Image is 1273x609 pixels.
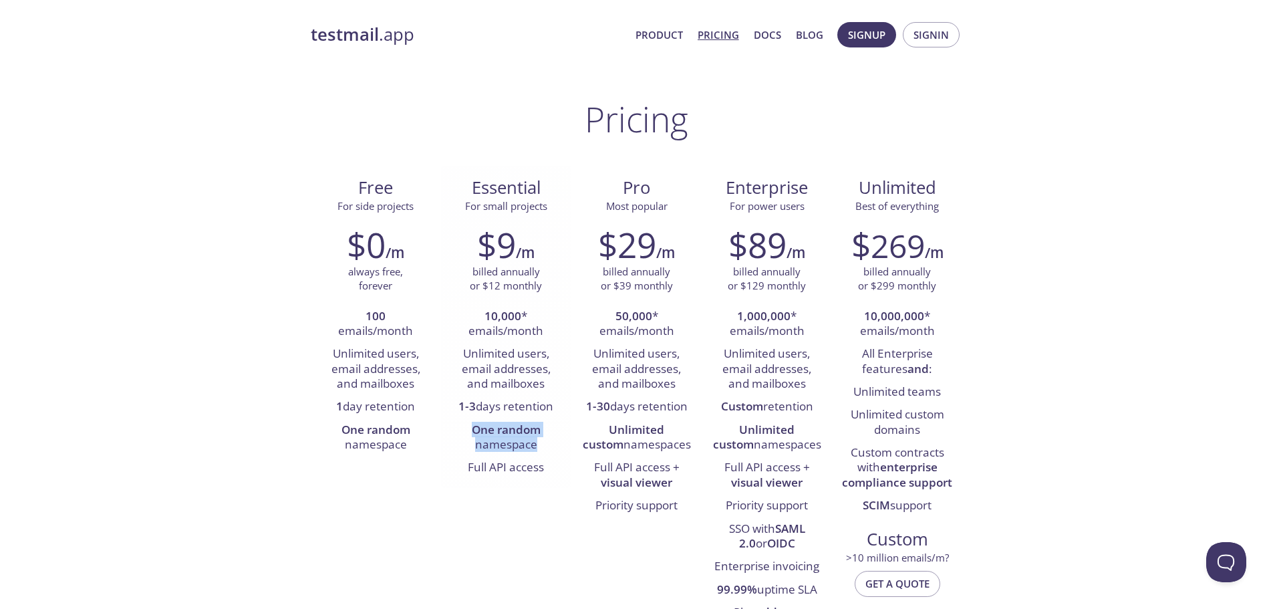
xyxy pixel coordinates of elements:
span: > 10 million emails/m? [846,551,949,564]
strong: 1,000,000 [737,308,791,324]
li: Enterprise invoicing [712,556,822,578]
strong: 1 [336,398,343,414]
li: Unlimited users, email addresses, and mailboxes [321,343,431,396]
strong: visual viewer [601,475,672,490]
h2: $29 [598,225,656,265]
a: Product [635,26,683,43]
strong: 1-30 [586,398,610,414]
span: Best of everything [855,199,939,213]
iframe: Help Scout Beacon - Open [1206,542,1246,582]
strong: OIDC [767,535,795,551]
h6: /m [787,241,805,264]
li: emails/month [321,306,431,344]
span: Unlimited [859,176,936,199]
span: Signup [848,26,885,43]
strong: 50,000 [615,308,652,324]
span: For side projects [337,199,414,213]
li: * emails/month [712,306,822,344]
li: namespace [451,419,561,457]
li: Unlimited users, email addresses, and mailboxes [712,343,822,396]
span: Pro [582,176,691,199]
li: All Enterprise features : [842,343,952,381]
li: * emails/month [451,306,561,344]
span: Custom [843,528,952,551]
li: uptime SLA [712,579,822,602]
strong: Unlimited custom [713,422,795,452]
li: day retention [321,396,431,418]
a: Docs [754,26,781,43]
li: Unlimited custom domains [842,404,952,442]
button: Signup [837,22,896,47]
li: days retention [451,396,561,418]
li: namespace [321,419,431,457]
strong: SAML 2.0 [739,521,805,551]
li: Full API access + [712,457,822,495]
span: Get a quote [865,575,930,592]
span: Signin [913,26,949,43]
strong: Custom [721,398,763,414]
li: Full API access [451,457,561,479]
h1: Pricing [585,99,688,139]
strong: One random [472,422,541,437]
h2: $89 [728,225,787,265]
li: retention [712,396,822,418]
strong: and [907,361,929,376]
p: billed annually or $299 monthly [858,265,936,293]
li: Unlimited users, email addresses, and mailboxes [581,343,692,396]
li: * emails/month [842,306,952,344]
strong: enterprise compliance support [842,459,952,489]
li: Full API access + [581,457,692,495]
button: Signin [903,22,960,47]
p: billed annually or $129 monthly [728,265,806,293]
p: billed annually or $12 monthly [470,265,542,293]
span: Most popular [606,199,668,213]
li: Priority support [712,495,822,517]
strong: testmail [311,23,379,46]
h6: /m [386,241,404,264]
h2: $0 [347,225,386,265]
li: SSO with or [712,518,822,556]
li: * emails/month [581,306,692,344]
strong: visual viewer [731,475,803,490]
li: Priority support [581,495,692,517]
li: support [842,495,952,517]
a: Pricing [698,26,739,43]
strong: Unlimited custom [583,422,665,452]
span: 269 [871,224,925,267]
span: For power users [730,199,805,213]
h2: $ [851,225,925,265]
li: Custom contracts with [842,442,952,495]
span: Free [321,176,430,199]
strong: One random [341,422,410,437]
h2: $9 [477,225,516,265]
strong: SCIM [863,497,890,513]
strong: 100 [366,308,386,324]
strong: 1-3 [458,398,476,414]
span: For small projects [465,199,547,213]
strong: 10,000,000 [864,308,924,324]
span: Essential [452,176,561,199]
h6: /m [656,241,675,264]
a: testmail.app [311,23,625,46]
li: namespaces [712,419,822,457]
h6: /m [925,241,944,264]
a: Blog [796,26,823,43]
strong: 99.99% [717,582,757,597]
button: Get a quote [855,571,940,596]
p: billed annually or $39 monthly [601,265,673,293]
li: namespaces [581,419,692,457]
li: Unlimited teams [842,381,952,404]
h6: /m [516,241,535,264]
p: always free, forever [348,265,403,293]
strong: 10,000 [484,308,521,324]
li: days retention [581,396,692,418]
li: Unlimited users, email addresses, and mailboxes [451,343,561,396]
span: Enterprise [712,176,821,199]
